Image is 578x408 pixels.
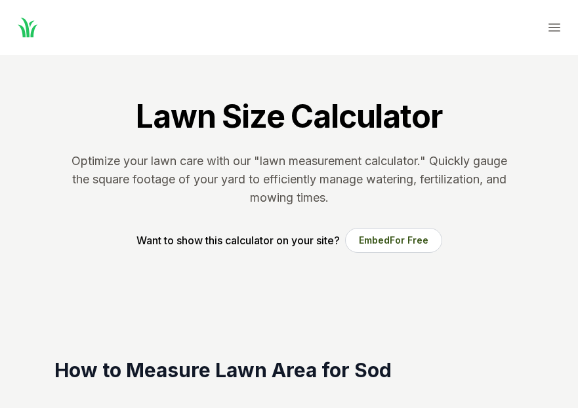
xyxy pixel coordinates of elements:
p: Optimize your lawn care with our "lawn measurement calculator." Quickly gauge the square footage ... [69,152,510,207]
button: EmbedFor Free [345,228,442,253]
h2: How to Measure Lawn Area for Sod [54,358,524,384]
h1: Lawn Size Calculator [136,97,442,136]
span: For Free [390,234,428,246]
p: Want to show this calculator on your site? [136,232,340,248]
